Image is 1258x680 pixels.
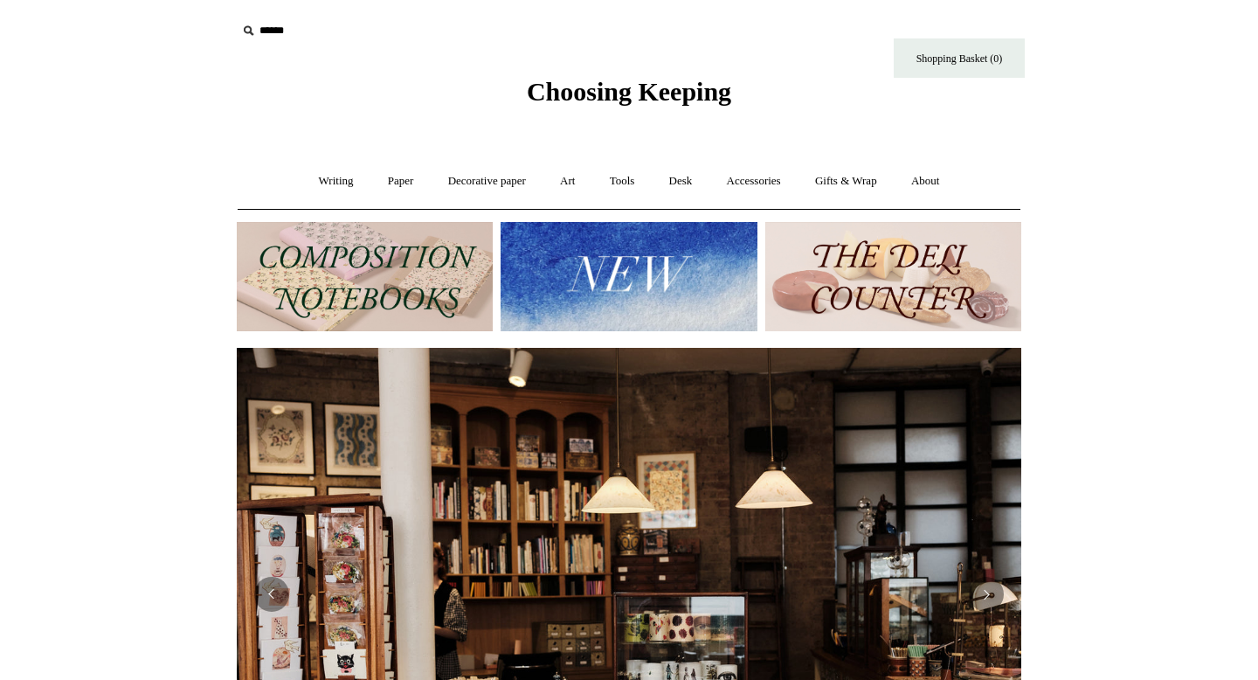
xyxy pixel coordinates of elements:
img: 202302 Composition ledgers.jpg__PID:69722ee6-fa44-49dd-a067-31375e5d54ec [237,222,493,331]
a: Paper [372,158,430,205]
span: Choosing Keeping [527,77,731,106]
a: Desk [653,158,708,205]
a: Decorative paper [432,158,542,205]
button: Next [969,577,1004,612]
a: Shopping Basket (0) [894,38,1025,78]
a: Art [544,158,591,205]
a: Writing [303,158,370,205]
img: The Deli Counter [765,222,1021,331]
a: Tools [594,158,651,205]
button: Previous [254,577,289,612]
a: Gifts & Wrap [799,158,893,205]
a: Accessories [711,158,797,205]
img: New.jpg__PID:f73bdf93-380a-4a35-bcfe-7823039498e1 [501,222,757,331]
a: Choosing Keeping [527,91,731,103]
a: About [895,158,956,205]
